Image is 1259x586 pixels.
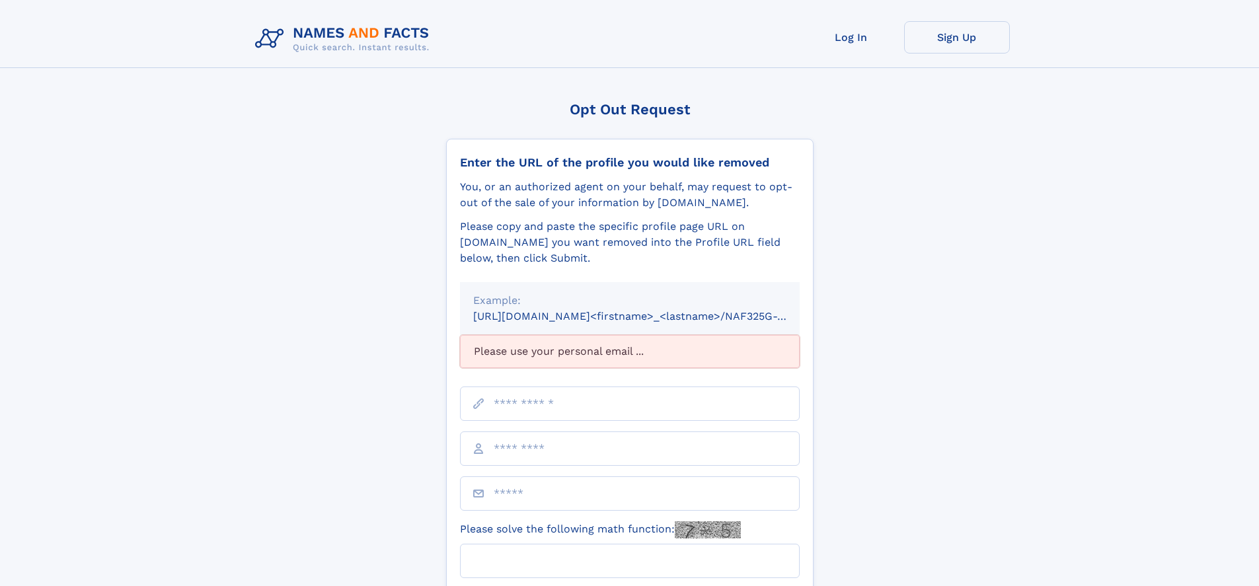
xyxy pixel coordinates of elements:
div: Enter the URL of the profile you would like removed [460,155,800,170]
img: Logo Names and Facts [250,21,440,57]
div: Example: [473,293,786,309]
label: Please solve the following math function: [460,521,741,538]
div: Please copy and paste the specific profile page URL on [DOMAIN_NAME] you want removed into the Pr... [460,219,800,266]
a: Log In [798,21,904,54]
div: Opt Out Request [446,101,814,118]
a: Sign Up [904,21,1010,54]
div: You, or an authorized agent on your behalf, may request to opt-out of the sale of your informatio... [460,179,800,211]
small: [URL][DOMAIN_NAME]<firstname>_<lastname>/NAF325G-xxxxxxxx [473,310,825,322]
div: Please use your personal email ... [460,335,800,368]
